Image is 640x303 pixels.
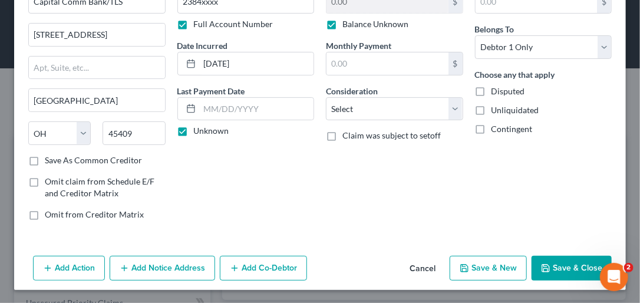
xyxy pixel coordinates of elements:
input: Enter zip... [103,121,165,145]
button: Save & New [450,256,527,281]
input: MM/DD/YYYY [200,98,314,120]
span: Disputed [491,86,525,96]
label: Full Account Number [194,18,273,30]
span: Claim was subject to setoff [342,130,441,140]
label: Balance Unknown [342,18,408,30]
input: Enter address... [29,24,165,46]
button: Save & Close [532,256,612,281]
label: Date Incurred [177,39,228,52]
span: Omit claim from Schedule E/F and Creditor Matrix [45,176,154,198]
label: Last Payment Date [177,85,245,97]
label: Save As Common Creditor [45,154,142,166]
input: Enter city... [29,89,165,111]
label: Monthly Payment [326,39,391,52]
label: Unknown [194,125,229,137]
button: Add Notice Address [110,256,215,281]
input: Apt, Suite, etc... [29,57,165,79]
iframe: Intercom live chat [600,263,628,291]
span: Omit from Creditor Matrix [45,209,144,219]
button: Add Co-Debtor [220,256,307,281]
label: Consideration [326,85,378,97]
input: 0.00 [326,52,448,75]
input: MM/DD/YYYY [200,52,314,75]
label: Choose any that apply [475,68,555,81]
span: Unliquidated [491,105,539,115]
span: 2 [624,263,634,272]
button: Add Action [33,256,105,281]
button: Cancel [400,257,445,281]
span: Belongs To [475,24,514,34]
span: Contingent [491,124,533,134]
div: $ [448,52,463,75]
